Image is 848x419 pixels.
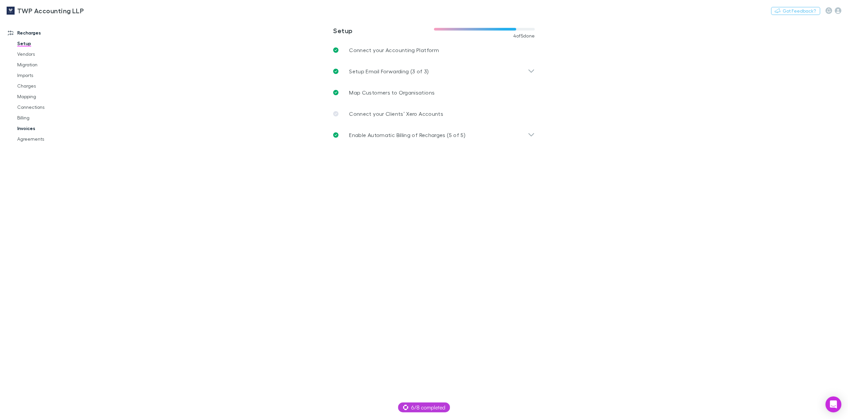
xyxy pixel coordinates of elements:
span: 4 of 5 done [513,33,535,38]
div: Setup Email Forwarding (3 of 3) [328,61,540,82]
button: Got Feedback? [771,7,820,15]
a: Charges [11,81,93,91]
a: Billing [11,112,93,123]
a: Vendors [11,49,93,59]
p: Connect your Accounting Platform [349,46,439,54]
h3: Setup [333,27,434,35]
a: Connect your Clients’ Xero Accounts [328,103,540,124]
a: Connect your Accounting Platform [328,39,540,61]
p: Map Customers to Organisations [349,89,435,97]
div: Enable Automatic Billing of Recharges (5 of 5) [328,124,540,146]
p: Enable Automatic Billing of Recharges (5 of 5) [349,131,465,139]
a: Recharges [1,28,93,38]
a: Mapping [11,91,93,102]
a: Migration [11,59,93,70]
div: Open Intercom Messenger [825,396,841,412]
a: Invoices [11,123,93,134]
img: TWP Accounting LLP's Logo [7,7,15,15]
h3: TWP Accounting LLP [17,7,84,15]
a: Setup [11,38,93,49]
p: Setup Email Forwarding (3 of 3) [349,67,429,75]
a: Map Customers to Organisations [328,82,540,103]
p: Connect your Clients’ Xero Accounts [349,110,443,118]
a: Connections [11,102,93,112]
a: TWP Accounting LLP [3,3,88,19]
a: Imports [11,70,93,81]
a: Agreements [11,134,93,144]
